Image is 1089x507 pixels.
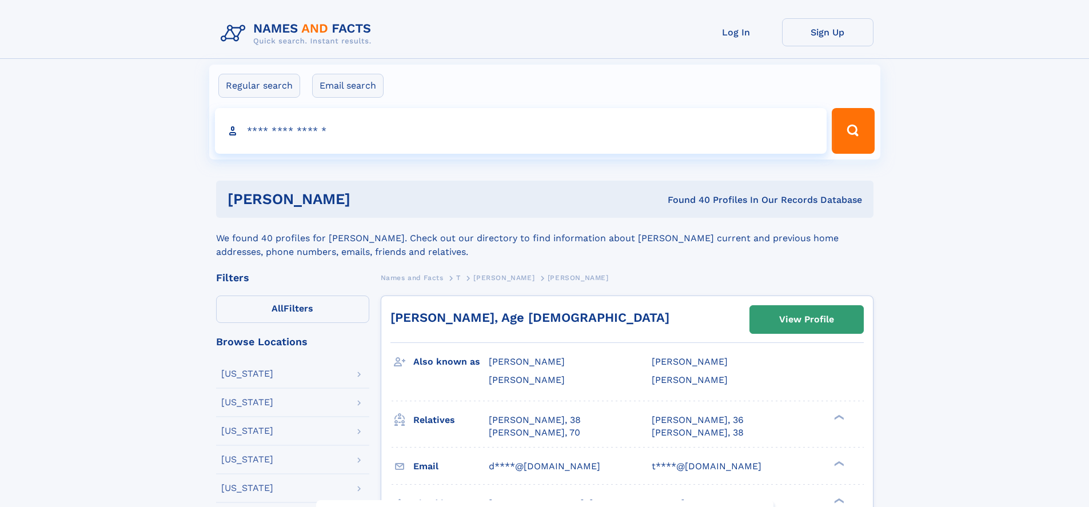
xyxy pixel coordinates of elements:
img: Logo Names and Facts [216,18,381,49]
h3: Relatives [413,410,489,430]
span: [PERSON_NAME] [473,274,534,282]
a: [PERSON_NAME] [473,270,534,285]
div: ❯ [831,497,845,504]
h3: Also known as [413,352,489,372]
a: [PERSON_NAME], 38 [652,426,744,439]
span: [PERSON_NAME] [489,356,565,367]
a: View Profile [750,306,863,333]
a: [PERSON_NAME], 36 [652,414,744,426]
div: ❯ [831,413,845,421]
h1: [PERSON_NAME] [228,192,509,206]
div: Found 40 Profiles In Our Records Database [509,194,862,206]
div: View Profile [779,306,834,333]
a: Sign Up [782,18,873,46]
div: [US_STATE] [221,369,273,378]
span: T [456,274,461,282]
label: Email search [312,74,384,98]
span: [PERSON_NAME] [548,274,609,282]
div: Browse Locations [216,337,369,347]
h3: Email [413,457,489,476]
a: [PERSON_NAME], 70 [489,426,580,439]
div: [US_STATE] [221,484,273,493]
input: search input [215,108,827,154]
span: [PERSON_NAME] [489,374,565,385]
button: Search Button [832,108,874,154]
div: [US_STATE] [221,426,273,436]
div: We found 40 profiles for [PERSON_NAME]. Check out our directory to find information about [PERSON... [216,218,873,259]
a: Names and Facts [381,270,444,285]
label: Filters [216,296,369,323]
a: T [456,270,461,285]
span: All [272,303,284,314]
div: ❯ [831,460,845,467]
span: [PERSON_NAME] [652,356,728,367]
div: [US_STATE] [221,455,273,464]
div: Filters [216,273,369,283]
span: [PERSON_NAME] [652,374,728,385]
label: Regular search [218,74,300,98]
div: [US_STATE] [221,398,273,407]
a: Log In [691,18,782,46]
a: [PERSON_NAME], Age [DEMOGRAPHIC_DATA] [390,310,669,325]
a: [PERSON_NAME], 38 [489,414,581,426]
